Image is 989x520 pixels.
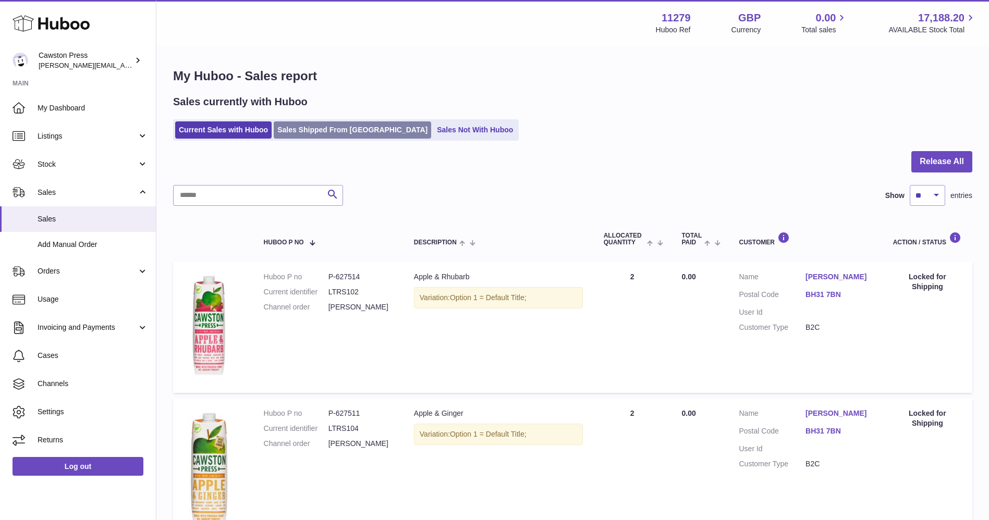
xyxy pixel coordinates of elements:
div: Variation: [414,424,583,445]
dt: Name [739,272,805,284]
dt: Current identifier [264,424,328,434]
dd: [PERSON_NAME] [328,439,393,449]
span: Cases [38,351,148,361]
span: Usage [38,294,148,304]
span: AVAILABLE Stock Total [888,25,976,35]
span: ALLOCATED Quantity [604,232,644,246]
div: Locked for Shipping [893,408,962,428]
dt: User Id [739,444,805,454]
dt: Channel order [264,302,328,312]
dd: P-627514 [328,272,393,282]
span: Orders [38,266,137,276]
div: Currency [731,25,761,35]
dt: Current identifier [264,287,328,297]
span: 0.00 [681,409,695,417]
button: Release All [911,151,972,172]
img: thomas.carson@cawstonpress.com [13,53,28,68]
div: Apple & Rhubarb [414,272,583,282]
div: Variation: [414,287,583,308]
span: 17,188.20 [918,11,964,25]
span: Listings [38,131,137,141]
div: Cawston Press [39,51,132,70]
dt: Postal Code [739,290,805,302]
a: BH31 7BN [805,426,872,436]
label: Show [885,191,905,201]
dt: Postal Code [739,426,805,439]
dd: B2C [805,459,872,469]
h2: Sales currently with Huboo [173,95,308,109]
h1: My Huboo - Sales report [173,68,972,84]
dd: P-627511 [328,408,393,418]
a: 0.00 Total sales [801,11,848,35]
span: 0.00 [681,273,695,281]
dt: Customer Type [739,323,805,332]
a: BH31 7BN [805,290,872,300]
span: Add Manual Order [38,240,148,250]
dd: [PERSON_NAME] [328,302,393,312]
a: 17,188.20 AVAILABLE Stock Total [888,11,976,35]
dd: B2C [805,323,872,332]
a: Sales Shipped From [GEOGRAPHIC_DATA] [274,121,431,139]
a: Log out [13,457,143,476]
div: Locked for Shipping [893,272,962,292]
div: Customer [739,232,872,246]
a: [PERSON_NAME] [805,272,872,282]
span: Total paid [681,232,702,246]
span: Option 1 = Default Title; [450,430,527,438]
dt: Name [739,408,805,421]
span: Huboo P no [264,239,304,246]
span: My Dashboard [38,103,148,113]
span: Option 1 = Default Title; [450,293,527,302]
strong: GBP [738,11,761,25]
dt: Huboo P no [264,408,328,418]
dt: User Id [739,307,805,317]
span: [PERSON_NAME][EMAIL_ADDRESS][PERSON_NAME][DOMAIN_NAME] [39,61,265,69]
dd: LTRS102 [328,287,393,297]
span: 0.00 [816,11,836,25]
span: Sales [38,188,137,197]
span: Settings [38,407,148,417]
dd: LTRS104 [328,424,393,434]
span: Sales [38,214,148,224]
dt: Huboo P no [264,272,328,282]
a: Current Sales with Huboo [175,121,272,139]
div: Huboo Ref [656,25,691,35]
a: [PERSON_NAME] [805,408,872,418]
span: Invoicing and Payments [38,323,137,332]
span: Total sales [801,25,848,35]
dt: Channel order [264,439,328,449]
div: Apple & Ginger [414,408,583,418]
strong: 11279 [662,11,691,25]
div: Action / Status [893,232,962,246]
dt: Customer Type [739,459,805,469]
span: entries [950,191,972,201]
td: 2 [593,262,671,393]
span: Description [414,239,457,246]
span: Stock [38,159,137,169]
span: Returns [38,435,148,445]
a: Sales Not With Huboo [433,121,517,139]
img: 112791728631705.JPG [184,272,236,380]
span: Channels [38,379,148,389]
